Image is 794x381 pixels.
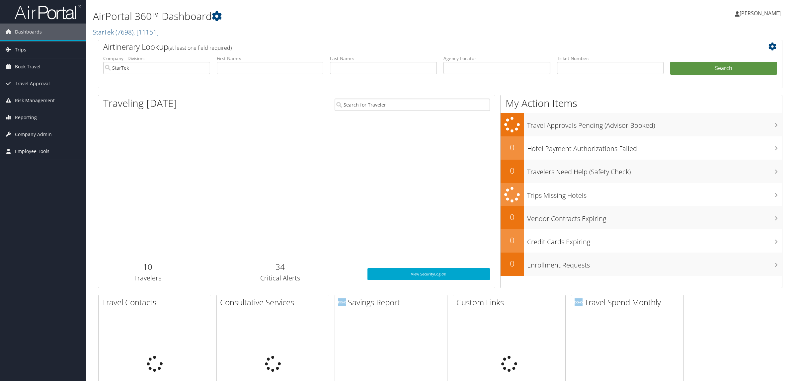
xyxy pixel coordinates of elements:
[527,141,782,153] h3: Hotel Payment Authorizations Failed
[15,75,50,92] span: Travel Approval
[15,126,52,143] span: Company Admin
[102,297,211,308] h2: Travel Contacts
[735,3,787,23] a: [PERSON_NAME]
[93,28,159,37] a: StarTek
[133,28,159,37] span: , [ 11151 ]
[527,188,782,200] h3: Trips Missing Hotels
[456,297,565,308] h2: Custom Links
[103,261,193,272] h2: 10
[15,24,42,40] span: Dashboards
[103,96,177,110] h1: Traveling [DATE]
[93,9,556,23] h1: AirPortal 360™ Dashboard
[15,41,26,58] span: Trips
[338,298,346,306] img: domo-logo.png
[501,183,782,206] a: Trips Missing Hotels
[168,44,232,51] span: (at least one field required)
[15,92,55,109] span: Risk Management
[501,136,782,160] a: 0Hotel Payment Authorizations Failed
[202,273,358,283] h3: Critical Alerts
[501,142,524,153] h2: 0
[335,99,490,111] input: Search for Traveler
[501,235,524,246] h2: 0
[527,211,782,223] h3: Vendor Contracts Expiring
[338,297,447,308] h2: Savings Report
[103,55,210,62] label: Company - Division:
[116,28,133,37] span: ( 7698 )
[527,117,782,130] h3: Travel Approvals Pending (Advisor Booked)
[501,165,524,176] h2: 0
[367,268,490,280] a: View SecurityLogic®
[501,113,782,136] a: Travel Approvals Pending (Advisor Booked)
[15,143,49,160] span: Employee Tools
[501,211,524,223] h2: 0
[501,96,782,110] h1: My Action Items
[740,10,781,17] span: [PERSON_NAME]
[527,257,782,270] h3: Enrollment Requests
[15,58,40,75] span: Book Travel
[501,253,782,276] a: 0Enrollment Requests
[217,55,324,62] label: First Name:
[575,298,583,306] img: domo-logo.png
[501,160,782,183] a: 0Travelers Need Help (Safety Check)
[501,258,524,269] h2: 0
[575,297,683,308] h2: Travel Spend Monthly
[557,55,664,62] label: Ticket Number:
[15,109,37,126] span: Reporting
[202,261,358,272] h2: 34
[527,164,782,177] h3: Travelers Need Help (Safety Check)
[501,229,782,253] a: 0Credit Cards Expiring
[220,297,329,308] h2: Consultative Services
[527,234,782,247] h3: Credit Cards Expiring
[670,62,777,75] button: Search
[443,55,550,62] label: Agency Locator:
[103,41,720,52] h2: Airtinerary Lookup
[330,55,437,62] label: Last Name:
[103,273,193,283] h3: Travelers
[501,206,782,229] a: 0Vendor Contracts Expiring
[15,4,81,20] img: airportal-logo.png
